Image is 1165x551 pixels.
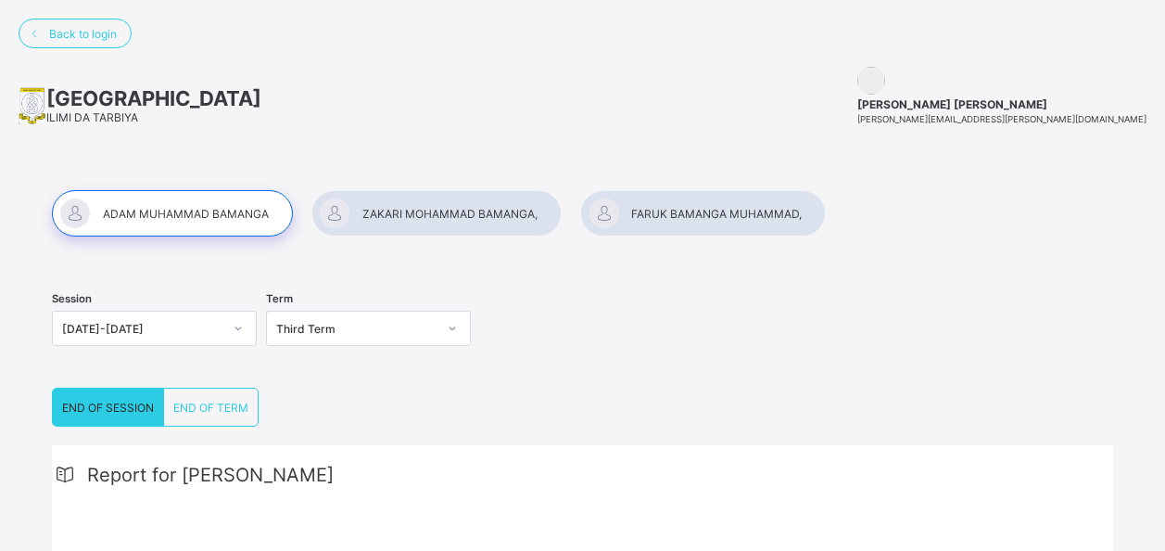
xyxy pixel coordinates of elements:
[19,87,46,124] img: School logo
[62,401,154,415] span: END OF SESSION
[87,464,334,486] span: Report for [PERSON_NAME]
[49,27,117,41] span: Back to login
[266,292,293,305] span: Term
[173,401,248,415] span: END OF TERM
[62,322,222,336] div: [DATE]-[DATE]
[52,292,92,305] span: Session
[857,114,1146,124] span: [PERSON_NAME][EMAIL_ADDRESS][PERSON_NAME][DOMAIN_NAME]
[46,86,261,110] span: [GEOGRAPHIC_DATA]
[46,110,138,124] span: ILIMI DA TARBIYA
[857,97,1146,111] span: [PERSON_NAME] [PERSON_NAME]
[276,322,437,336] div: Third Term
